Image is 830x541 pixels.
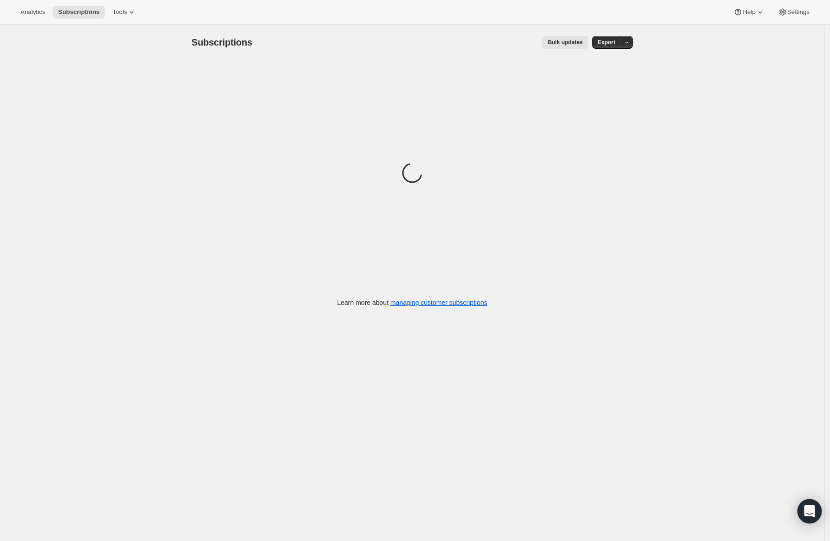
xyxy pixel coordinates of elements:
[548,39,583,46] span: Bulk updates
[772,6,815,19] button: Settings
[743,8,755,16] span: Help
[20,8,45,16] span: Analytics
[728,6,770,19] button: Help
[58,8,99,16] span: Subscriptions
[390,299,487,306] a: managing customer subscriptions
[337,298,487,307] p: Learn more about
[15,6,51,19] button: Analytics
[112,8,127,16] span: Tools
[797,499,822,524] div: Open Intercom Messenger
[53,6,105,19] button: Subscriptions
[592,36,621,49] button: Export
[787,8,810,16] span: Settings
[542,36,588,49] button: Bulk updates
[107,6,142,19] button: Tools
[191,37,252,47] span: Subscriptions
[598,39,615,46] span: Export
